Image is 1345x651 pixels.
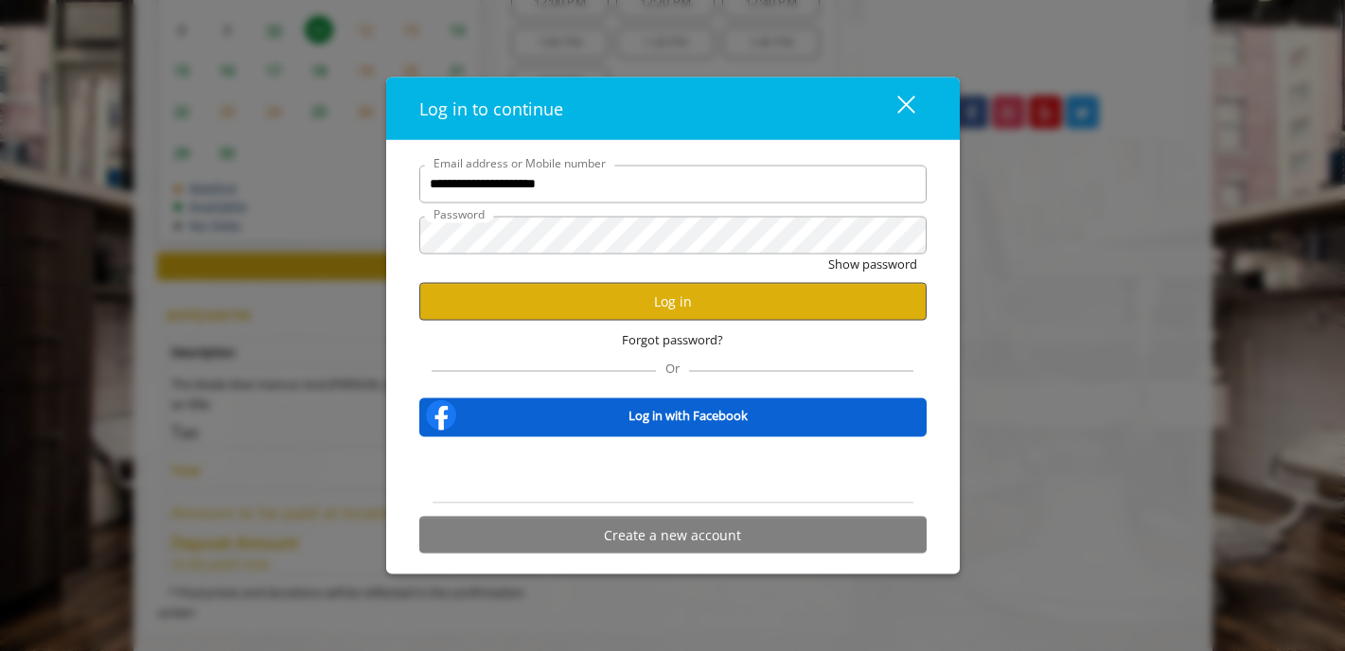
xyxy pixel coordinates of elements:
iframe: Sign in with Google Button [576,449,769,491]
input: Password [419,216,927,254]
b: Log in with Facebook [628,405,748,425]
img: facebook-logo [422,396,460,434]
button: close dialog [862,89,927,128]
label: Password [424,204,494,222]
button: Log in [419,283,927,320]
div: close dialog [876,95,913,123]
span: Or [656,360,689,377]
label: Email address or Mobile number [424,153,615,171]
span: Log in to continue [419,97,563,119]
button: Create a new account [419,517,927,554]
span: Forgot password? [622,329,723,349]
input: Email address or Mobile number [419,165,927,202]
button: Show password [828,254,917,273]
